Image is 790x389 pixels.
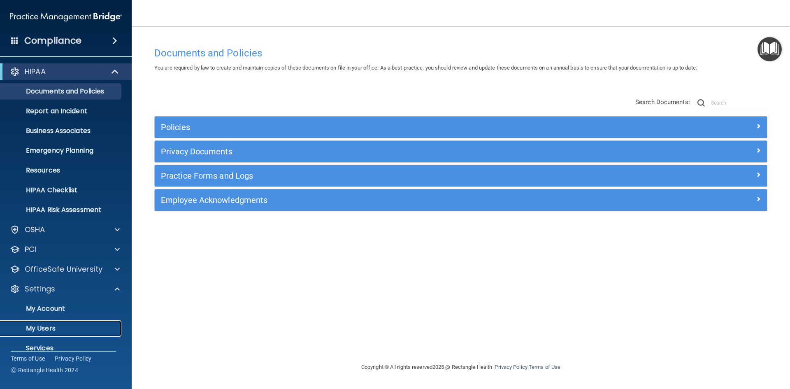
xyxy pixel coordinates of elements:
[10,67,119,77] a: HIPAA
[635,98,690,106] span: Search Documents:
[25,264,102,274] p: OfficeSafe University
[10,264,120,274] a: OfficeSafe University
[161,193,761,207] a: Employee Acknowledgments
[161,147,608,156] h5: Privacy Documents
[25,245,36,254] p: PCI
[161,121,761,134] a: Policies
[161,171,608,180] h5: Practice Forms and Logs
[10,9,122,25] img: PMB logo
[25,67,46,77] p: HIPAA
[311,354,611,380] div: Copyright © All rights reserved 2025 @ Rectangle Health | |
[711,97,767,109] input: Search
[154,48,767,58] h4: Documents and Policies
[10,245,120,254] a: PCI
[161,169,761,182] a: Practice Forms and Logs
[5,166,118,175] p: Resources
[24,35,81,47] h4: Compliance
[757,37,782,61] button: Open Resource Center
[5,147,118,155] p: Emergency Planning
[5,127,118,135] p: Business Associates
[5,344,118,352] p: Services
[161,196,608,205] h5: Employee Acknowledgments
[697,99,705,107] img: ic-search.3b580494.png
[161,123,608,132] h5: Policies
[11,354,45,363] a: Terms of Use
[10,225,120,235] a: OSHA
[161,145,761,158] a: Privacy Documents
[10,284,120,294] a: Settings
[5,324,118,333] p: My Users
[648,331,780,363] iframe: Drift Widget Chat Controller
[495,364,527,370] a: Privacy Policy
[5,87,118,96] p: Documents and Policies
[529,364,560,370] a: Terms of Use
[5,305,118,313] p: My Account
[25,284,55,294] p: Settings
[5,107,118,115] p: Report an Incident
[55,354,92,363] a: Privacy Policy
[11,366,78,374] span: Ⓒ Rectangle Health 2024
[25,225,45,235] p: OSHA
[154,65,697,71] span: You are required by law to create and maintain copies of these documents on file in your office. ...
[5,206,118,214] p: HIPAA Risk Assessment
[5,186,118,194] p: HIPAA Checklist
